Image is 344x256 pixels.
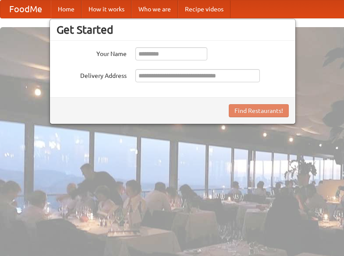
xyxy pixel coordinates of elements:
[178,0,231,18] a: Recipe videos
[57,69,127,80] label: Delivery Address
[82,0,131,18] a: How it works
[0,0,51,18] a: FoodMe
[229,104,289,117] button: Find Restaurants!
[51,0,82,18] a: Home
[57,47,127,58] label: Your Name
[57,23,289,36] h3: Get Started
[131,0,178,18] a: Who we are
